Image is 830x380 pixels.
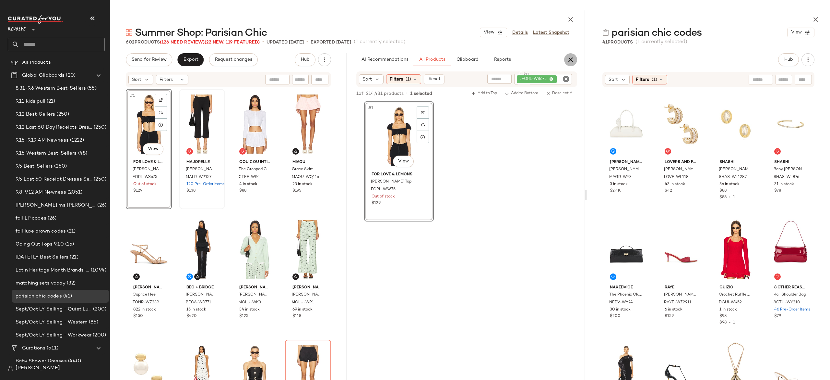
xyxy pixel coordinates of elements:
img: SHAS-WL1287_V1.jpg [714,91,757,157]
span: • [727,321,733,325]
button: Request changes [209,53,258,66]
span: All Products [22,59,51,66]
span: Hub [784,57,793,62]
span: 23 in stock [292,182,313,187]
span: [PERSON_NAME] [664,292,697,298]
button: Add to Bottom [502,90,541,97]
span: [PERSON_NAME] Maxi Dress [186,292,217,298]
img: MAOU-WQ116_V1.jpg [287,91,329,157]
span: BECA-WD771 [186,300,211,306]
span: 822 in stock [133,307,156,313]
span: Reports [493,57,511,62]
span: matching sets vacay [16,280,65,287]
span: Filters [160,76,173,83]
span: (250) [92,176,106,183]
span: [PERSON_NAME] Pant [186,167,217,172]
span: $78 [774,188,781,194]
span: 3 in stock [610,182,628,187]
img: svg%3e [8,366,13,371]
span: Sept/Oct LY Selling - Western [16,319,88,326]
span: (250) [55,111,69,118]
span: Send for Review [131,57,167,62]
span: [PERSON_NAME] Top [133,167,164,172]
span: 9.8-9.12 AM Newness [16,189,66,196]
img: svg%3e [421,123,425,127]
span: $159 [665,313,674,319]
span: [DATE] LY Best Sellers [16,254,68,261]
span: #1 [368,105,374,111]
span: CTEF-WK4 [239,174,260,180]
span: [PERSON_NAME] [664,167,697,172]
img: MCLU-WK3_V1.jpg [234,217,276,282]
span: RAYE-WZ2911 [664,300,691,306]
span: $150 [133,313,143,319]
span: (26) [96,202,106,209]
span: (55) [86,85,97,92]
span: Grace Skirt [292,167,313,172]
img: 8OTH-WY210_V1.jpg [769,217,812,282]
span: 214,481 products [366,90,404,97]
span: 30 in stock [610,307,631,313]
span: Curations [22,345,45,352]
span: View [397,159,409,164]
span: Latin Heritage Month Brands- DO NOT DELETE [16,267,89,274]
span: [PERSON_NAME] Club [239,285,270,291]
span: (21) [66,228,76,235]
span: [PERSON_NAME] [239,292,270,298]
span: [PERSON_NAME] [133,285,164,291]
img: svg%3e [776,149,779,153]
img: svg%3e [159,110,163,114]
span: 9.5 Best-Sellers [16,163,53,170]
span: The Phoenix Clutch [609,292,642,298]
span: MAGR-WY3 [609,174,632,180]
span: 34 in stock [239,307,260,313]
span: • [406,91,408,96]
span: (250) [53,163,67,170]
img: RAYE-WZ2911_V1.jpg [659,217,703,282]
span: (1094) [89,267,106,274]
span: $88 [239,188,246,194]
span: Lovers and Friends [665,159,697,165]
span: Sort [132,76,141,83]
span: parisian chic codes [611,27,702,40]
span: $138 [186,188,196,194]
span: (21) [45,98,55,105]
span: . FORL-WS675 [520,76,550,82]
img: CTEF-WK4_V1.jpg [234,91,276,157]
span: (126 Need Review) [160,40,205,45]
span: MALR-WP157 [186,174,211,180]
span: Export [183,57,198,62]
span: [PERSON_NAME] Stud Earring [719,167,752,172]
span: (1 currently selected) [635,38,687,46]
span: (20) [65,72,76,79]
span: MAJORELLE [186,159,218,165]
span: Crochet Ruffle Sleeve Bolero [719,292,752,298]
button: Reset [424,74,445,84]
span: View [791,30,802,35]
img: svg%3e [421,110,425,114]
span: Global Clipboards [22,72,65,79]
img: svg%3e [135,275,138,279]
span: Going Out Tops 9.10 [16,241,64,248]
span: 1 of [356,90,363,97]
button: Hub [295,53,315,66]
span: $98 [719,321,727,325]
img: svg%3e [294,149,298,153]
span: Sept/Oct LY Selling - Quiet Luxe [16,306,92,313]
span: 9.15-9.19 AM Newness [16,137,69,144]
span: DGUI-WK52 [719,300,742,306]
span: (2051) [66,189,83,196]
img: MAGR-WY3_V1.jpg [605,91,648,157]
button: Deselect All [543,90,577,97]
div: Products [126,39,260,46]
span: $420 [186,313,197,319]
span: (86) [88,319,98,326]
span: (1) [406,76,411,83]
span: FORL-WS675 [133,174,157,180]
button: Hub [778,53,799,66]
span: All Products [419,57,445,62]
span: $88 [719,188,727,194]
span: (26) [46,215,57,222]
span: 43 in stock [665,182,685,187]
span: (41) [62,293,72,300]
